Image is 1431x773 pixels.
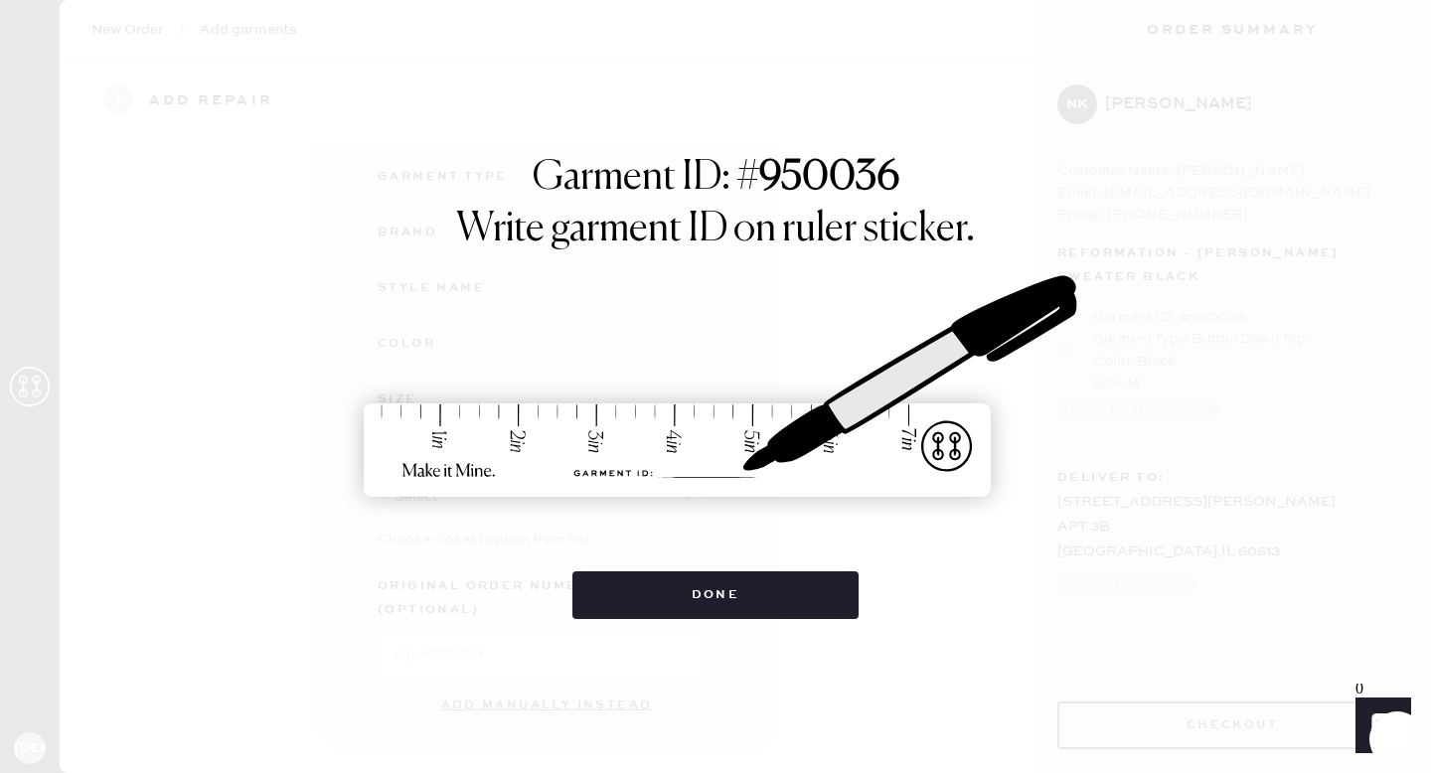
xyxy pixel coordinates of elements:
[343,224,1088,551] img: ruler-sticker-sharpie.svg
[533,154,899,206] h1: Garment ID: #
[1337,684,1422,769] iframe: Front Chat
[572,571,860,619] button: Done
[456,206,975,253] h1: Write garment ID on ruler sticker.
[759,158,899,198] strong: 950036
